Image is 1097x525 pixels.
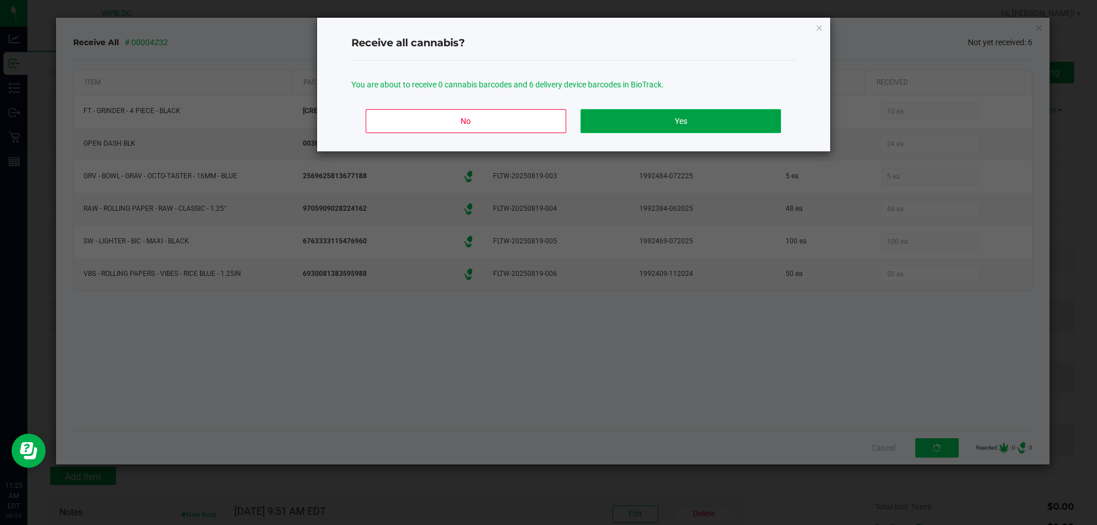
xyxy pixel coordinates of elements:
button: No [366,109,566,133]
iframe: Resource center [11,434,46,468]
button: Yes [580,109,780,133]
p: You are about to receive 0 cannabis barcodes and 6 delivery device barcodes in BioTrack. [351,79,796,91]
h4: Receive all cannabis? [351,36,796,51]
button: Close [815,21,823,34]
